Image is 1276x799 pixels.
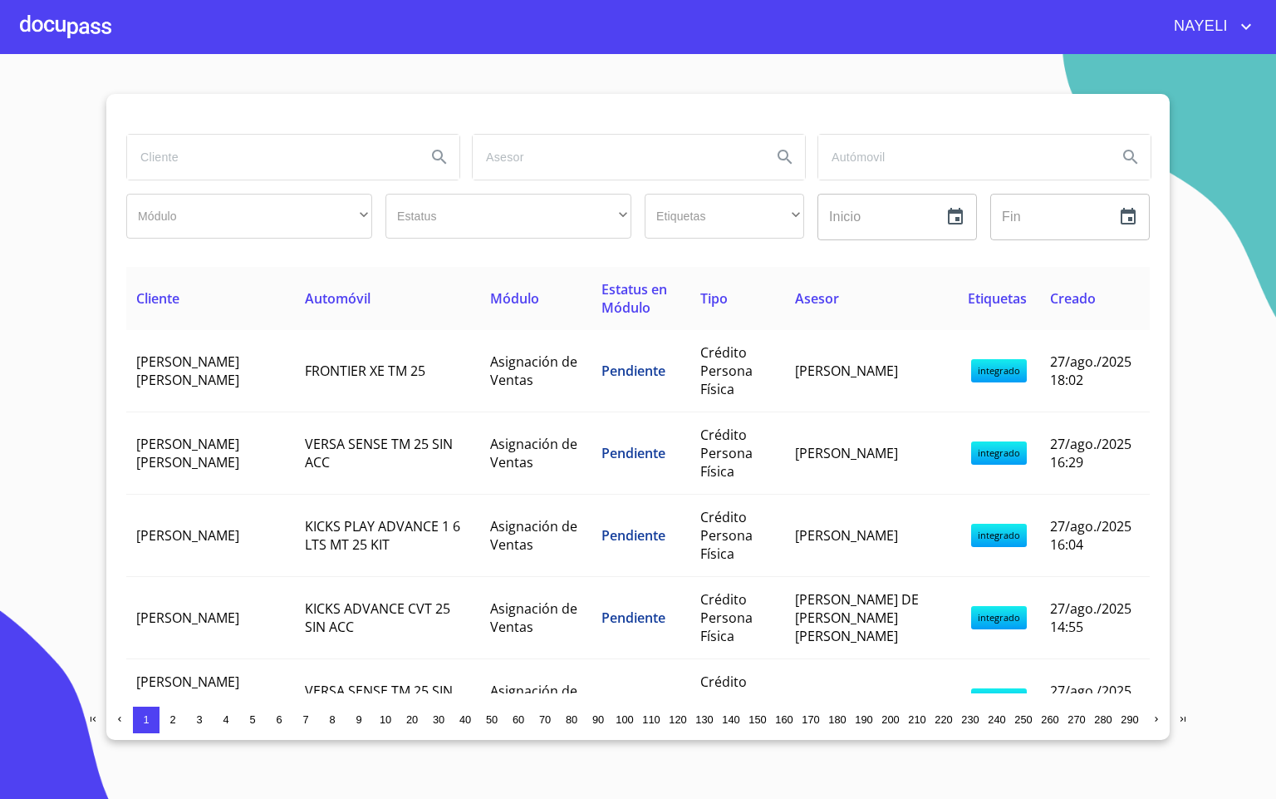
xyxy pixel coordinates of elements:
button: Search [420,137,459,177]
span: Crédito Persona Física [700,343,753,398]
span: 3 [196,713,202,726]
span: 110 [642,713,660,726]
span: 200 [881,713,899,726]
span: [PERSON_NAME] DE [PERSON_NAME] [PERSON_NAME] [795,590,919,645]
button: 5 [239,707,266,733]
span: Asignación de Ventas [490,435,577,471]
button: 140 [718,707,744,733]
button: 60 [505,707,532,733]
span: Asignación de Ventas [490,682,577,718]
span: [PERSON_NAME] [795,362,898,380]
span: 210 [908,713,925,726]
span: [PERSON_NAME] [PERSON_NAME] [PERSON_NAME] [136,673,239,727]
button: account of current user [1161,13,1256,40]
span: 4 [223,713,228,726]
span: Etiquetas [968,289,1027,308]
span: 27/ago./2025 16:04 [1050,517,1131,554]
span: Asignación de Ventas [490,353,577,389]
span: 8 [329,713,335,726]
span: 6 [276,713,282,726]
div: ​ [385,194,631,239]
span: Automóvil [305,289,371,308]
span: 260 [1041,713,1058,726]
span: Módulo [490,289,539,308]
button: 290 [1116,707,1143,733]
span: 160 [775,713,793,726]
span: 30 [433,713,444,726]
span: 180 [828,713,846,726]
span: 5 [249,713,255,726]
span: Asesor [795,289,839,308]
button: 40 [452,707,478,733]
span: 40 [459,713,471,726]
button: 250 [1010,707,1037,733]
span: 250 [1014,713,1032,726]
button: 3 [186,707,213,733]
span: Estatus en Módulo [601,280,667,317]
span: 2 [169,713,175,726]
span: [PERSON_NAME] [136,609,239,627]
span: 130 [695,713,713,726]
button: 110 [638,707,665,733]
button: 7 [292,707,319,733]
span: integrado [971,441,1027,465]
span: Crédito Persona Física [700,590,753,645]
span: 10 [380,713,391,726]
span: 27/ago./2025 14:35 [1050,682,1131,718]
span: 27/ago./2025 18:02 [1050,353,1131,389]
span: integrado [971,688,1027,712]
button: 10 [372,707,399,733]
span: 150 [748,713,766,726]
button: 50 [478,707,505,733]
span: VERSA SENSE TM 25 SIN ACC [305,682,453,718]
span: 27/ago./2025 16:29 [1050,435,1131,471]
span: 290 [1121,713,1138,726]
button: 200 [877,707,904,733]
button: Search [765,137,805,177]
button: 130 [691,707,718,733]
span: KICKS PLAY ADVANCE 1 6 LTS MT 25 KIT [305,517,460,554]
span: 1 [143,713,149,726]
span: Cliente [136,289,179,308]
span: 270 [1067,713,1085,726]
span: Pendiente [601,362,665,380]
span: NAYELI [1161,13,1236,40]
span: 190 [855,713,872,726]
span: 9 [356,713,361,726]
button: 240 [984,707,1010,733]
span: [PERSON_NAME] [795,444,898,462]
span: Pendiente [601,444,665,462]
span: 220 [935,713,952,726]
span: FRONTIER XE TM 25 [305,362,425,380]
button: 210 [904,707,930,733]
button: 180 [824,707,851,733]
span: 100 [616,713,633,726]
button: Search [1111,137,1151,177]
span: 50 [486,713,498,726]
span: integrado [971,359,1027,382]
span: Pendiente [601,526,665,545]
button: 2 [159,707,186,733]
span: [PERSON_NAME] [PERSON_NAME] [136,353,239,389]
button: 160 [771,707,797,733]
button: 170 [797,707,824,733]
span: Tipo [700,289,728,308]
button: 30 [425,707,452,733]
span: 240 [988,713,1005,726]
button: 20 [399,707,425,733]
span: Crédito Persona Física [700,508,753,563]
span: Crédito Persona Física [700,673,753,727]
button: 230 [957,707,984,733]
span: 20 [406,713,418,726]
span: 7 [302,713,308,726]
span: integrado [971,606,1027,629]
span: 27/ago./2025 14:55 [1050,599,1131,636]
span: 280 [1094,713,1112,726]
span: [PERSON_NAME] [795,526,898,545]
button: 260 [1037,707,1063,733]
span: VERSA SENSE TM 25 SIN ACC [305,435,453,471]
span: Pendiente [601,691,665,709]
span: KICKS ADVANCE CVT 25 SIN ACC [305,599,450,636]
button: 1 [133,707,159,733]
button: 6 [266,707,292,733]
